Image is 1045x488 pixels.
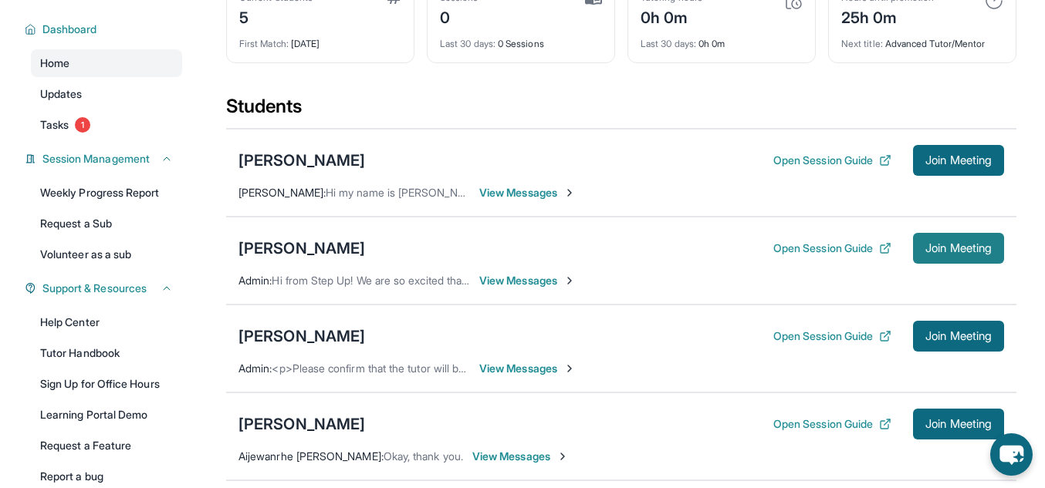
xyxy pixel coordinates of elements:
[913,145,1004,176] button: Join Meeting
[563,362,576,375] img: Chevron-Right
[238,362,272,375] span: Admin :
[384,449,463,463] span: Okay, thank you.
[773,328,891,344] button: Open Session Guide
[31,179,182,207] a: Weekly Progress Report
[31,401,182,429] a: Learning Portal Demo
[40,117,69,133] span: Tasks
[36,151,173,167] button: Session Management
[472,449,569,464] span: View Messages
[925,419,992,429] span: Join Meeting
[31,49,182,77] a: Home
[75,117,90,133] span: 1
[913,409,1004,439] button: Join Meeting
[925,156,992,165] span: Join Meeting
[238,150,365,171] div: [PERSON_NAME]
[773,416,891,432] button: Open Session Guide
[238,274,272,287] span: Admin :
[990,433,1033,476] button: chat-button
[913,233,1004,264] button: Join Meeting
[641,38,696,49] span: Last 30 days :
[925,244,992,253] span: Join Meeting
[913,321,1004,352] button: Join Meeting
[773,153,891,168] button: Open Session Guide
[641,29,803,50] div: 0h 0m
[31,210,182,237] a: Request a Sub
[841,38,883,49] span: Next title :
[40,86,83,102] span: Updates
[239,29,401,50] div: [DATE]
[925,332,992,341] span: Join Meeting
[238,449,384,463] span: Aijewanrhe [PERSON_NAME] :
[326,186,666,199] span: Hi my name is [PERSON_NAME], and I am [PERSON_NAME]'s mother.
[479,361,576,376] span: View Messages
[36,281,173,296] button: Support & Resources
[773,241,891,256] button: Open Session Guide
[42,151,150,167] span: Session Management
[31,432,182,459] a: Request a Feature
[440,4,479,29] div: 0
[479,273,576,288] span: View Messages
[42,22,97,37] span: Dashboard
[36,22,173,37] button: Dashboard
[238,413,365,435] div: [PERSON_NAME]
[31,308,182,336] a: Help Center
[841,4,934,29] div: 25h 0m
[238,325,365,347] div: [PERSON_NAME]
[238,186,326,199] span: [PERSON_NAME] :
[31,241,182,268] a: Volunteer as a sub
[226,94,1016,128] div: Students
[239,4,313,29] div: 5
[31,80,182,108] a: Updates
[239,38,289,49] span: First Match :
[841,29,1003,50] div: Advanced Tutor/Mentor
[563,274,576,287] img: Chevron-Right
[440,29,602,50] div: 0 Sessions
[272,362,829,375] span: <p>Please confirm that the tutor will be able to attend your first assigned meeting time before j...
[479,185,576,200] span: View Messages
[31,370,182,398] a: Sign Up for Office Hours
[40,56,69,71] span: Home
[31,111,182,139] a: Tasks1
[31,339,182,367] a: Tutor Handbook
[641,4,702,29] div: 0h 0m
[42,281,147,296] span: Support & Resources
[563,187,576,199] img: Chevron-Right
[238,237,365,259] div: [PERSON_NAME]
[556,450,569,463] img: Chevron-Right
[440,38,495,49] span: Last 30 days :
